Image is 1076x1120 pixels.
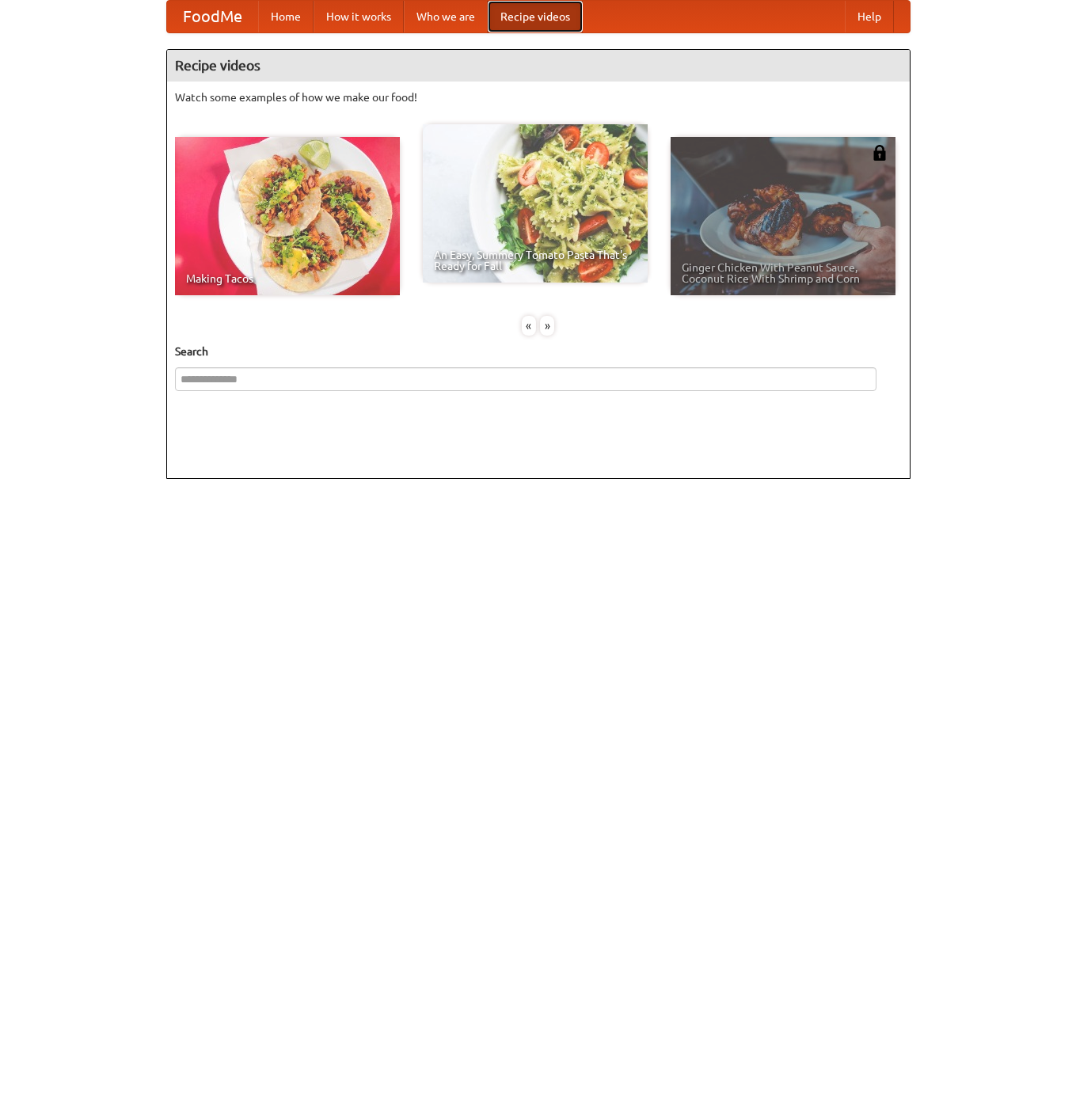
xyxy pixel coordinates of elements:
div: « [522,316,536,336]
h4: Recipe videos [167,50,910,82]
a: Home [258,1,314,32]
span: An Easy, Summery Tomato Pasta That's Ready for Fall [434,249,637,271]
a: How it works [314,1,404,32]
a: Who we are [404,1,488,32]
img: 483408.png [872,145,888,161]
a: Help [845,1,894,32]
a: FoodMe [167,1,258,32]
a: An Easy, Summery Tomato Pasta That's Ready for Fall [423,124,648,283]
a: Making Tacos [175,137,400,295]
h5: Search [175,344,902,359]
a: Recipe videos [488,1,583,32]
p: Watch some examples of how we make our food! [175,89,902,105]
span: Making Tacos [186,273,389,284]
div: » [540,316,554,336]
